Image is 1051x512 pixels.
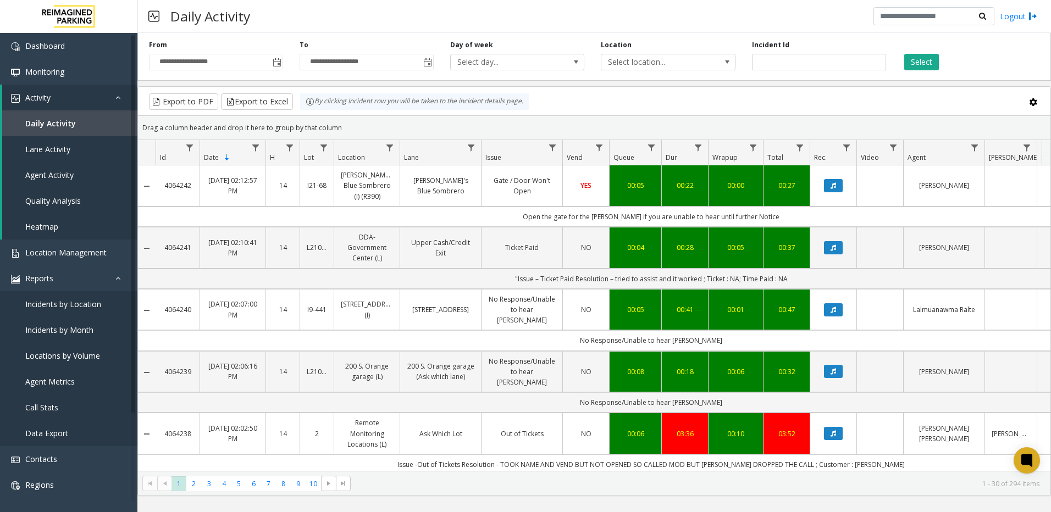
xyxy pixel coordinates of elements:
[25,170,74,180] span: Agent Activity
[276,476,291,491] span: Page 8
[569,180,602,191] a: YES
[307,428,327,439] a: 2
[273,428,293,439] a: 14
[616,366,655,377] a: 00:08
[25,41,65,51] span: Dashboard
[11,42,20,51] img: 'icon'
[138,368,156,377] a: Collapse Details
[306,476,321,491] span: Page 10
[25,402,58,413] span: Call Stats
[668,180,701,191] div: 00:22
[162,366,193,377] a: 4064239
[715,366,756,377] a: 00:06
[321,476,336,491] span: Go to the next page
[770,366,803,377] div: 00:32
[567,153,583,162] span: Vend
[967,140,982,155] a: Agent Filter Menu
[341,361,393,382] a: 200 S. Orange garage (L)
[752,40,789,50] label: Incident Id
[338,153,365,162] span: Location
[2,214,137,240] a: Heatmap
[207,423,259,444] a: [DATE] 02:02:50 PM
[421,54,433,70] span: Toggle popup
[138,306,156,315] a: Collapse Details
[592,140,607,155] a: Vend Filter Menu
[165,3,256,30] h3: Daily Activity
[839,140,854,155] a: Rec. Filter Menu
[207,175,259,196] a: [DATE] 02:12:57 PM
[910,180,978,191] a: [PERSON_NAME]
[223,153,231,162] span: Sortable
[601,40,632,50] label: Location
[138,244,156,253] a: Collapse Details
[307,242,327,253] a: L21023900
[25,454,57,464] span: Contacts
[770,242,803,253] a: 00:37
[616,304,655,315] a: 00:05
[291,476,306,491] span: Page 9
[306,97,314,106] img: infoIcon.svg
[746,140,761,155] a: Wrapup Filter Menu
[770,180,803,191] a: 00:27
[613,153,634,162] span: Queue
[581,429,591,438] span: NO
[668,366,701,377] a: 00:18
[569,242,602,253] a: NO
[11,481,20,490] img: 'icon'
[580,181,591,190] span: YES
[138,430,156,438] a: Collapse Details
[207,299,259,320] a: [DATE] 02:07:00 PM
[273,366,293,377] a: 14
[273,180,293,191] a: 14
[616,428,655,439] div: 00:06
[261,476,276,491] span: Page 7
[861,153,879,162] span: Video
[908,153,926,162] span: Agent
[910,423,978,444] a: [PERSON_NAME] [PERSON_NAME]
[545,140,560,155] a: Issue Filter Menu
[464,140,479,155] a: Lane Filter Menu
[25,221,58,232] span: Heatmap
[341,299,393,320] a: [STREET_ADDRESS] (I)
[162,304,193,315] a: 4064240
[25,144,70,154] span: Lane Activity
[270,153,275,162] span: H
[569,428,602,439] a: NO
[138,182,156,191] a: Collapse Details
[715,180,756,191] a: 00:00
[2,136,137,162] a: Lane Activity
[341,418,393,449] a: Remote Monitoring Locations (L)
[341,232,393,264] a: DDA-Government Center (L)
[715,304,756,315] div: 00:01
[25,118,76,129] span: Daily Activity
[336,476,351,491] span: Go to the last page
[715,428,756,439] a: 00:10
[273,304,293,315] a: 14
[273,242,293,253] a: 14
[1028,10,1037,22] img: logout
[910,366,978,377] a: [PERSON_NAME]
[715,242,756,253] a: 00:05
[407,175,474,196] a: [PERSON_NAME]'s Blue Sombrero
[770,428,803,439] a: 03:52
[204,153,219,162] span: Date
[182,140,197,155] a: Id Filter Menu
[1020,140,1035,155] a: Parker Filter Menu
[25,376,75,387] span: Agent Metrics
[668,304,701,315] div: 00:41
[450,40,493,50] label: Day of week
[691,140,706,155] a: Dur Filter Menu
[207,361,259,382] a: [DATE] 02:06:16 PM
[488,356,556,388] a: No Response/Unable to hear [PERSON_NAME]
[138,140,1050,471] div: Data table
[407,304,474,315] a: [STREET_ADDRESS]
[148,3,159,30] img: pageIcon
[2,188,137,214] a: Quality Analysis
[283,140,297,155] a: H Filter Menu
[581,367,591,376] span: NO
[317,140,331,155] a: Lot Filter Menu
